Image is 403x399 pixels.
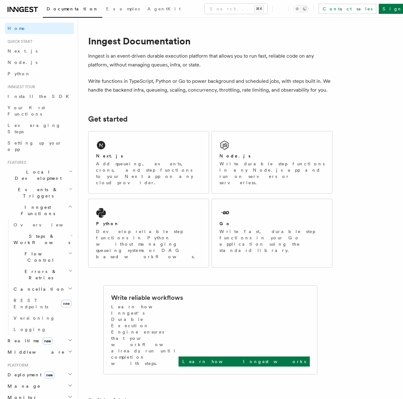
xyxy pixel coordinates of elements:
[42,338,53,345] span: new
[11,233,70,246] span: Steps & Workflows
[219,220,231,227] h2: Go
[5,137,74,155] a: Setting up your app
[88,199,209,268] a: PythonDevelop reliable step functions in Python without managing queueing systems or DAG based wo...
[5,39,32,44] span: Quick start
[43,2,102,18] a: Documentation
[96,228,201,260] p: Develop reliable step functions in Python without managing queueing systems or DAG based workflows.
[8,25,25,31] span: Home
[47,6,99,11] span: Documentation
[106,6,140,11] span: Examples
[179,356,310,367] a: Learn how Inngest works
[219,153,251,159] h2: Node.js
[11,266,74,283] button: Errors & Retries
[8,48,37,54] span: Next.js
[147,6,181,11] span: AgentKit
[5,57,74,68] a: Node.js
[5,45,74,57] a: Next.js
[5,102,74,120] a: Your first Functions
[144,2,184,17] a: AgentKit
[96,161,201,186] p: Add queueing, events, crons, and step functions to your Next app on any cloud provider.
[88,77,332,94] p: Write functions in TypeScript, Python or Go to power background and scheduled jobs, with steps bu...
[14,316,55,321] span: Versioning
[11,231,74,248] button: Steps & Workflows
[88,35,332,47] h1: Inngest Documentation
[5,338,53,344] span: Realtime
[5,202,74,219] button: Inngest Functions
[5,204,68,217] span: Inngest Functions
[205,4,267,14] button: Search...⌘K
[11,219,74,231] a: Overview
[5,363,28,368] span: Platform
[8,123,61,134] span: Leveraging Steps
[5,169,69,181] span: Local Development
[14,327,46,332] span: Logging
[8,60,37,65] span: Node.js
[293,5,309,13] button: Toggle dark mode
[5,372,54,378] span: Deployment
[111,304,179,367] p: Learn how Inngest's Durable Execution Engine ensures that your workflow already run until complet...
[8,140,62,152] span: Setting up your app
[11,268,68,281] span: Errors & Retries
[219,161,325,186] p: Write durable step functions in any Node.js app and run on servers or serverless.
[14,222,78,227] span: Overview
[88,115,128,123] a: Get started
[11,251,68,263] span: Flow Control
[8,105,45,117] span: Your first Functions
[88,131,209,194] a: Next.jsAdd queueing, events, crons, and step functions to your Next app on any cloud provider.
[5,184,74,202] button: Events & Triggers
[11,286,65,292] span: Cancellation
[5,23,74,34] a: Home
[5,383,41,389] span: Manage
[255,6,264,12] kbd: ⌘K
[219,228,325,254] p: Write fast, durable step functions in your Go application using the standard library.
[5,68,74,79] a: Python
[11,312,74,324] a: Versioning
[5,120,74,137] a: Leveraging Steps
[5,335,74,346] button: Realtimenew
[11,324,74,335] a: Logging
[111,293,183,302] h2: Write reliable workflows
[5,380,74,392] button: Manage
[96,220,119,227] h2: Python
[11,248,74,266] button: Flow Control
[14,298,48,309] span: REST Endpoints
[5,186,69,199] span: Events & Triggers
[96,153,123,159] h2: Next.js
[5,369,74,380] button: Deploymentnew
[5,160,26,165] span: Features
[11,295,74,312] a: REST Endpointsnew
[5,349,65,355] span: Middleware
[5,166,74,184] button: Local Development
[212,199,332,268] a: GoWrite fast, durable step functions in your Go application using the standard library.
[212,131,332,194] a: Node.jsWrite durable step functions in any Node.js app and run on servers or serverless.
[5,84,35,89] span: Inngest tour
[61,300,71,307] span: new
[5,346,74,358] button: Middleware
[319,4,376,14] a: Contact sales
[11,283,74,295] button: Cancellation
[8,94,73,99] span: Install the SDK
[44,372,54,379] span: new
[88,52,332,69] p: Inngest is an event-driven durable execution platform that allows you to run fast, reliable code ...
[5,219,74,335] div: Inngest Functions
[5,91,74,102] a: Install the SDK
[8,71,31,76] span: Python
[182,358,306,365] p: Learn how Inngest works
[102,2,144,17] a: Examples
